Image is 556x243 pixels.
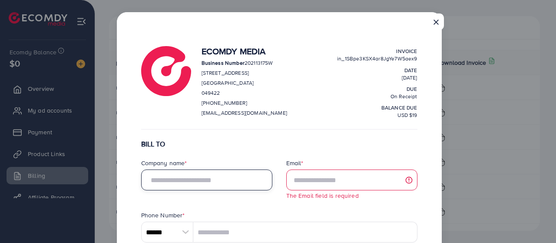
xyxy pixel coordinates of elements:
[202,88,287,98] p: 049422
[202,46,287,57] h4: Ecomdy Media
[337,55,417,62] span: in_1SBpe3KSX4ar8JgYe7W5aex9
[202,59,245,67] strong: Business Number
[141,211,185,220] label: Phone Number
[391,93,417,100] span: On Receipt
[286,191,359,200] small: The Email field is required
[202,58,287,68] p: 202113175W
[337,46,417,57] p: Invoice
[141,140,417,148] h6: BILL TO
[286,159,304,167] label: Email
[141,46,191,96] img: logo
[141,159,187,167] label: Company name
[337,103,417,113] p: balance due
[202,68,287,78] p: [STREET_ADDRESS]
[337,84,417,94] p: Due
[428,13,444,30] button: Close
[337,65,417,76] p: Date
[519,204,549,236] iframe: Chat
[397,111,417,119] span: USD $19
[402,74,417,81] span: [DATE]
[202,108,287,118] p: [EMAIL_ADDRESS][DOMAIN_NAME]
[202,98,287,108] p: [PHONE_NUMBER]
[202,78,287,88] p: [GEOGRAPHIC_DATA]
